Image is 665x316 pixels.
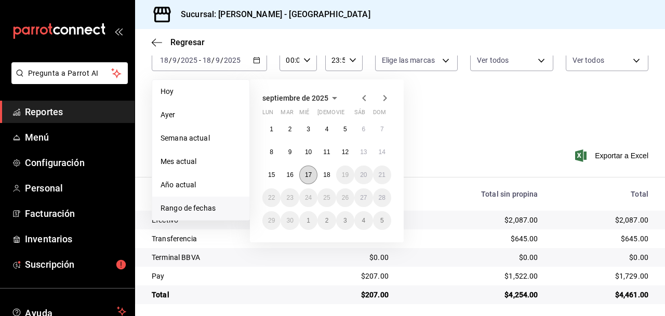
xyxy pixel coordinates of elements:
abbr: 9 de septiembre de 2025 [288,148,292,156]
button: 1 de septiembre de 2025 [262,120,281,139]
button: 11 de septiembre de 2025 [317,143,336,161]
abbr: 23 de septiembre de 2025 [286,194,293,201]
input: -- [202,56,211,64]
span: / [177,56,180,64]
button: 30 de septiembre de 2025 [281,211,299,230]
button: 18 de septiembre de 2025 [317,166,336,184]
button: 22 de septiembre de 2025 [262,188,281,207]
div: $4,461.00 [555,290,648,300]
span: Año actual [161,180,241,190]
div: $207.00 [315,271,389,281]
abbr: 2 de octubre de 2025 [325,217,329,224]
abbr: 28 de septiembre de 2025 [379,194,385,201]
div: $645.00 [555,233,648,244]
button: 1 de octubre de 2025 [299,211,317,230]
abbr: 6 de septiembre de 2025 [362,126,365,133]
div: $0.00 [405,252,538,263]
button: 4 de octubre de 2025 [354,211,373,230]
span: Regresar [170,37,205,47]
button: 19 de septiembre de 2025 [336,166,354,184]
button: 10 de septiembre de 2025 [299,143,317,161]
button: Regresar [152,37,205,47]
div: $2,087.00 [555,215,648,225]
button: 16 de septiembre de 2025 [281,166,299,184]
input: ---- [180,56,198,64]
span: Personal [25,181,126,195]
button: 5 de octubre de 2025 [373,211,391,230]
span: Reportes [25,105,126,119]
abbr: 5 de septiembre de 2025 [343,126,347,133]
abbr: 3 de septiembre de 2025 [307,126,310,133]
abbr: 8 de septiembre de 2025 [270,148,273,156]
abbr: 7 de septiembre de 2025 [380,126,384,133]
abbr: 25 de septiembre de 2025 [323,194,330,201]
span: / [169,56,172,64]
div: $1,522.00 [405,271,538,281]
abbr: 3 de octubre de 2025 [343,217,347,224]
abbr: 4 de septiembre de 2025 [325,126,329,133]
input: -- [159,56,169,64]
div: Terminal BBVA [152,252,299,263]
button: 3 de septiembre de 2025 [299,120,317,139]
button: 28 de septiembre de 2025 [373,188,391,207]
div: Pay [152,271,299,281]
abbr: 15 de septiembre de 2025 [268,171,275,178]
button: 5 de septiembre de 2025 [336,120,354,139]
abbr: 1 de octubre de 2025 [307,217,310,224]
button: 8 de septiembre de 2025 [262,143,281,161]
abbr: 17 de septiembre de 2025 [305,171,312,178]
button: 13 de septiembre de 2025 [354,143,373,161]
input: ---- [223,56,241,64]
span: Elige las marcas [382,55,435,65]
div: $645.00 [405,233,538,244]
div: $1,729.00 [555,271,648,281]
abbr: 5 de octubre de 2025 [380,217,384,224]
span: Ver todos [477,55,509,65]
div: Transferencia [152,233,299,244]
button: Pregunta a Parrot AI [11,62,128,84]
abbr: 12 de septiembre de 2025 [342,148,349,156]
span: Facturación [25,207,126,221]
button: 15 de septiembre de 2025 [262,166,281,184]
abbr: 18 de septiembre de 2025 [323,171,330,178]
button: 3 de octubre de 2025 [336,211,354,230]
abbr: 30 de septiembre de 2025 [286,217,293,224]
button: 21 de septiembre de 2025 [373,166,391,184]
button: Exportar a Excel [577,149,648,162]
abbr: domingo [373,109,386,120]
abbr: 22 de septiembre de 2025 [268,194,275,201]
span: Ayer [161,109,241,120]
span: / [211,56,215,64]
button: 7 de septiembre de 2025 [373,120,391,139]
input: -- [215,56,220,64]
span: Semana actual [161,133,241,144]
abbr: sábado [354,109,365,120]
button: 25 de septiembre de 2025 [317,188,336,207]
span: Inventarios [25,232,126,246]
button: open_drawer_menu [114,27,123,35]
h3: Sucursal: [PERSON_NAME] - [GEOGRAPHIC_DATA] [172,8,370,21]
button: 26 de septiembre de 2025 [336,188,354,207]
abbr: 19 de septiembre de 2025 [342,171,349,178]
span: Configuración [25,156,126,170]
abbr: miércoles [299,109,309,120]
a: Pregunta a Parrot AI [7,75,128,86]
abbr: jueves [317,109,379,120]
abbr: 2 de septiembre de 2025 [288,126,292,133]
div: Total [555,190,648,198]
span: Ver todos [573,55,604,65]
div: $0.00 [555,252,648,263]
div: $2,087.00 [405,215,538,225]
abbr: 11 de septiembre de 2025 [323,148,330,156]
abbr: 27 de septiembre de 2025 [360,194,367,201]
button: 17 de septiembre de 2025 [299,166,317,184]
span: / [220,56,223,64]
abbr: 14 de septiembre de 2025 [379,148,385,156]
div: $0.00 [315,252,389,263]
abbr: martes [281,109,293,120]
abbr: 20 de septiembre de 2025 [360,171,367,178]
button: 20 de septiembre de 2025 [354,166,373,184]
button: 14 de septiembre de 2025 [373,143,391,161]
button: 2 de octubre de 2025 [317,211,336,230]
